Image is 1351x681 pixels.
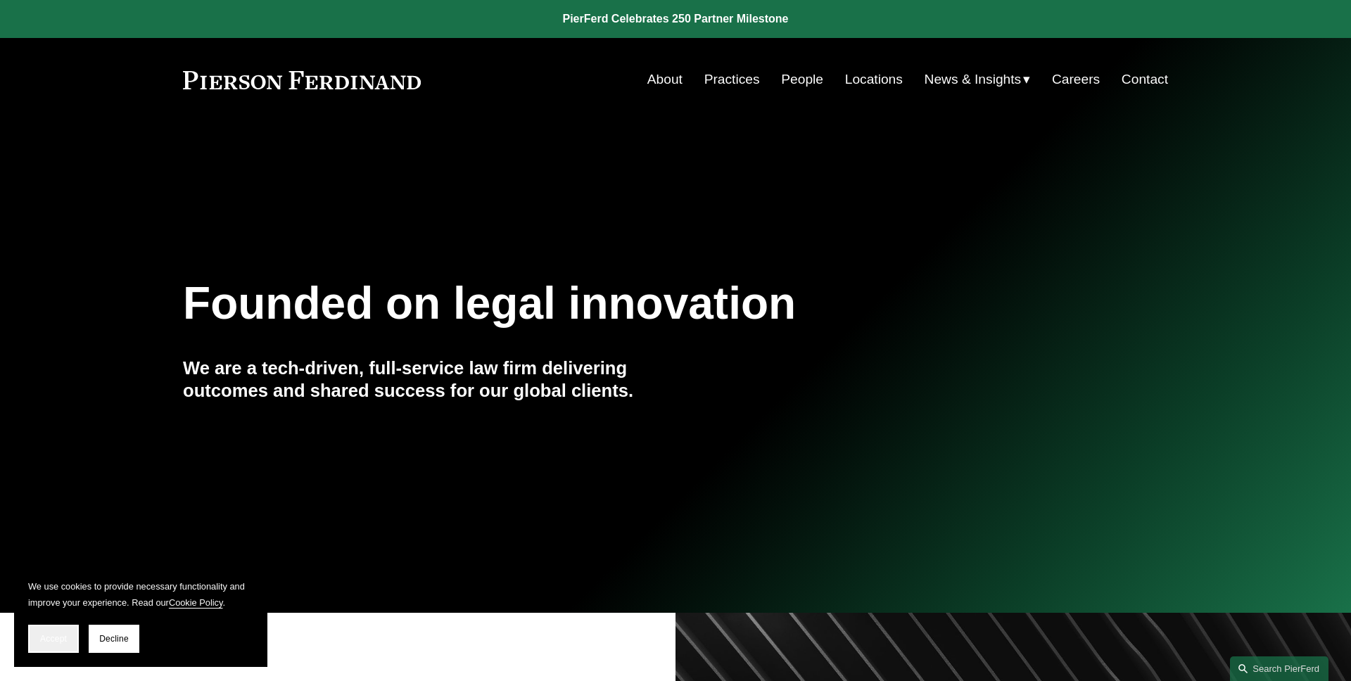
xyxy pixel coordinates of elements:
button: Decline [89,625,139,653]
a: About [647,66,683,93]
a: Contact [1122,66,1168,93]
a: Locations [845,66,903,93]
a: folder dropdown [925,66,1031,93]
span: News & Insights [925,68,1022,92]
h4: We are a tech-driven, full-service law firm delivering outcomes and shared success for our global... [183,357,675,402]
span: Accept [40,634,67,644]
a: Cookie Policy [169,597,223,608]
a: People [781,66,823,93]
a: Careers [1052,66,1100,93]
span: Decline [99,634,129,644]
section: Cookie banner [14,564,267,667]
a: Search this site [1230,656,1328,681]
a: Practices [704,66,760,93]
h1: Founded on legal innovation [183,278,1004,329]
p: We use cookies to provide necessary functionality and improve your experience. Read our . [28,578,253,611]
button: Accept [28,625,79,653]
